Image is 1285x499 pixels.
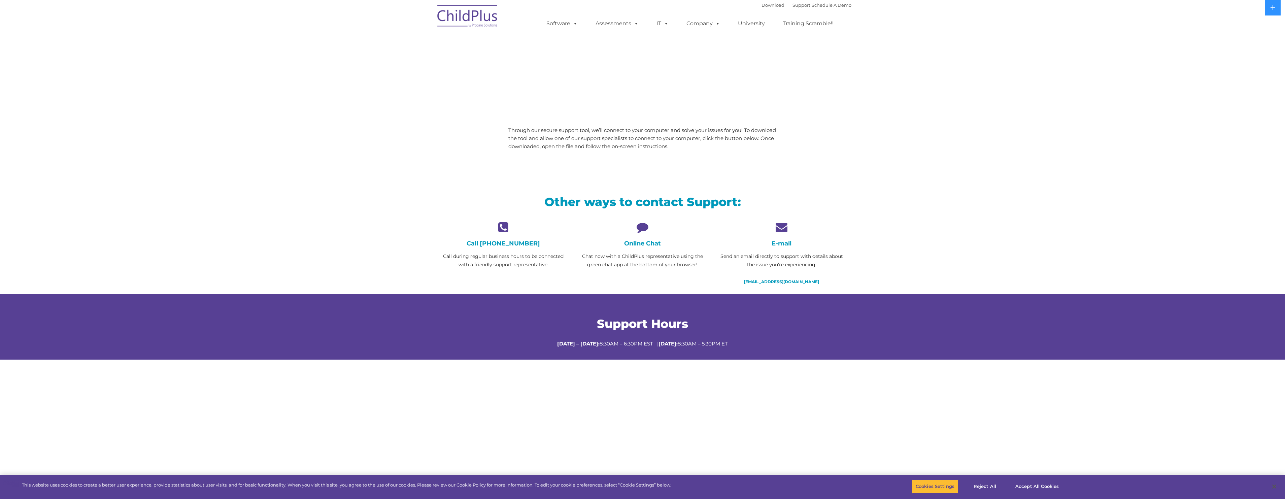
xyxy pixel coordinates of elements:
a: Assessments [589,17,645,30]
button: Close [1267,479,1282,494]
button: Reject All [964,479,1006,494]
a: Support [792,2,810,8]
img: ChildPlus by Procare Solutions [434,0,501,34]
a: Schedule A Demo [812,2,851,8]
strong: [DATE]: [658,340,678,347]
strong: [DATE] – [DATE]: [557,340,600,347]
p: Through our secure support tool, we’ll connect to your computer and solve your issues for you! To... [508,126,777,151]
a: University [731,17,772,30]
a: [EMAIL_ADDRESS][DOMAIN_NAME] [744,279,819,284]
span: LiveSupport with SplashTop [439,48,691,69]
a: Training Scramble!! [776,17,840,30]
p: Call during regular business hours to be connected with a friendly support representative. [439,252,568,269]
h4: E-mail [717,240,846,247]
a: IT [650,17,675,30]
span: Support Hours [597,317,688,331]
div: This website uses cookies to create a better user experience, provide statistics about user visit... [22,482,671,489]
p: Send an email directly to support with details about the issue you’re experiencing. [717,252,846,269]
h4: Online Chat [578,240,707,247]
h4: Call [PHONE_NUMBER] [439,240,568,247]
h2: Other ways to contact Support: [439,194,846,209]
a: Company [680,17,727,30]
a: Software [540,17,584,30]
span: 8:30AM – 6:30PM EST | 8:30AM – 5:30PM ET [557,340,728,347]
p: Chat now with a ChildPlus representative using the green chat app at the bottom of your browser! [578,252,707,269]
button: Accept All Cookies [1012,479,1062,494]
button: Cookies Settings [912,479,958,494]
font: | [762,2,851,8]
a: Download [762,2,784,8]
